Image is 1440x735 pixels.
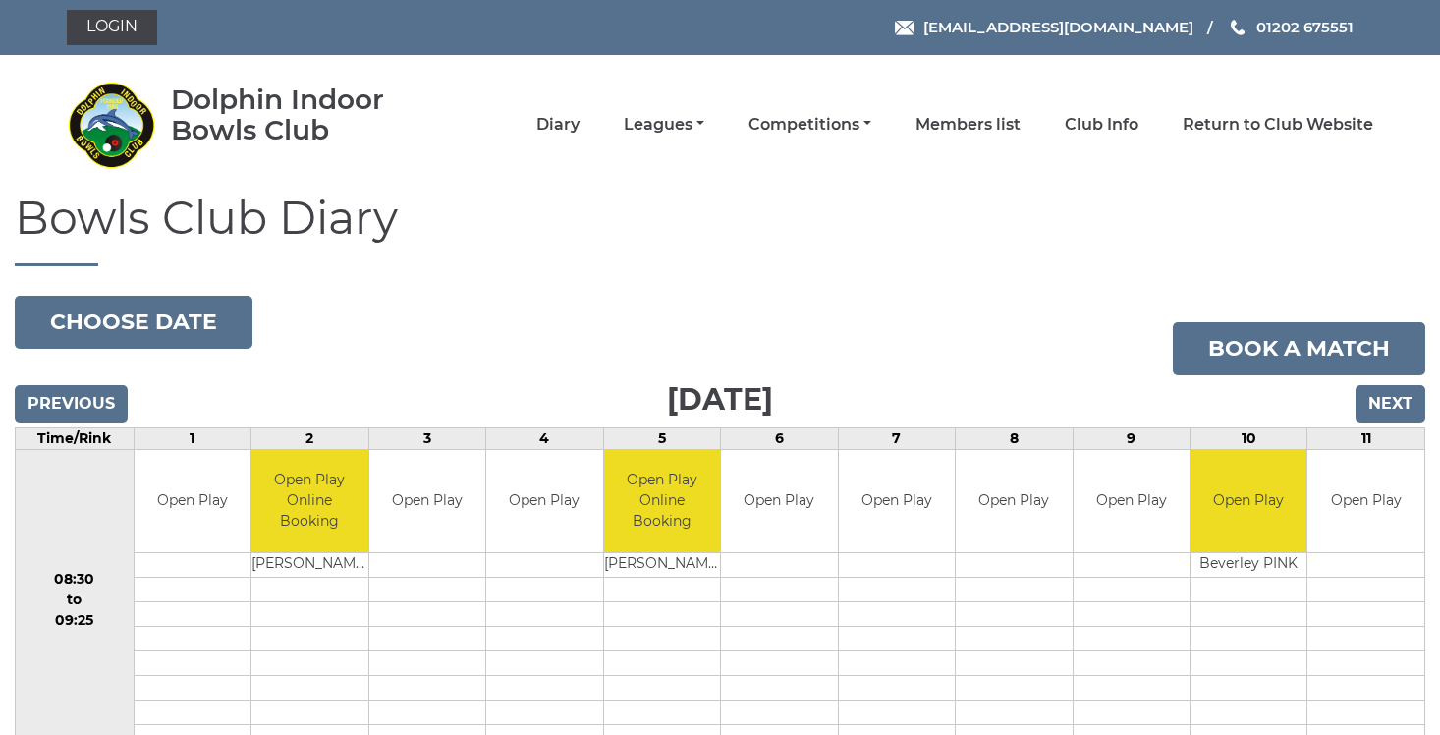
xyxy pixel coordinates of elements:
td: Open Play [1191,450,1306,553]
td: 5 [603,427,720,449]
button: Choose date [15,296,252,349]
a: Leagues [624,114,704,136]
td: Open Play Online Booking [604,450,720,553]
img: Dolphin Indoor Bowls Club [67,81,155,169]
a: Book a match [1173,322,1425,375]
td: 2 [251,427,368,449]
img: Phone us [1231,20,1245,35]
td: Open Play [1074,450,1190,553]
a: Return to Club Website [1183,114,1373,136]
td: 11 [1307,427,1425,449]
td: 9 [1073,427,1190,449]
td: Beverley PINK [1191,553,1306,578]
td: Open Play [839,450,955,553]
td: 4 [486,427,603,449]
td: Open Play [1307,450,1424,553]
h1: Bowls Club Diary [15,194,1425,266]
span: 01202 675551 [1256,18,1354,36]
td: 1 [134,427,250,449]
td: 8 [956,427,1073,449]
td: [PERSON_NAME] [604,553,720,578]
td: 7 [838,427,955,449]
img: Email [895,21,914,35]
a: Login [67,10,157,45]
a: Email [EMAIL_ADDRESS][DOMAIN_NAME] [895,16,1193,38]
td: Time/Rink [16,427,135,449]
a: Competitions [748,114,871,136]
td: Open Play [135,450,250,553]
a: Diary [536,114,580,136]
a: Club Info [1065,114,1138,136]
span: [EMAIL_ADDRESS][DOMAIN_NAME] [923,18,1193,36]
td: [PERSON_NAME] [251,553,367,578]
a: Phone us 01202 675551 [1228,16,1354,38]
td: 6 [721,427,838,449]
td: Open Play [721,450,837,553]
input: Previous [15,385,128,423]
a: Members list [915,114,1021,136]
td: Open Play [486,450,602,553]
td: 3 [368,427,485,449]
input: Next [1356,385,1425,423]
div: Dolphin Indoor Bowls Club [171,85,441,145]
td: Open Play [956,450,1072,553]
td: 10 [1191,427,1307,449]
td: Open Play [369,450,485,553]
td: Open Play Online Booking [251,450,367,553]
